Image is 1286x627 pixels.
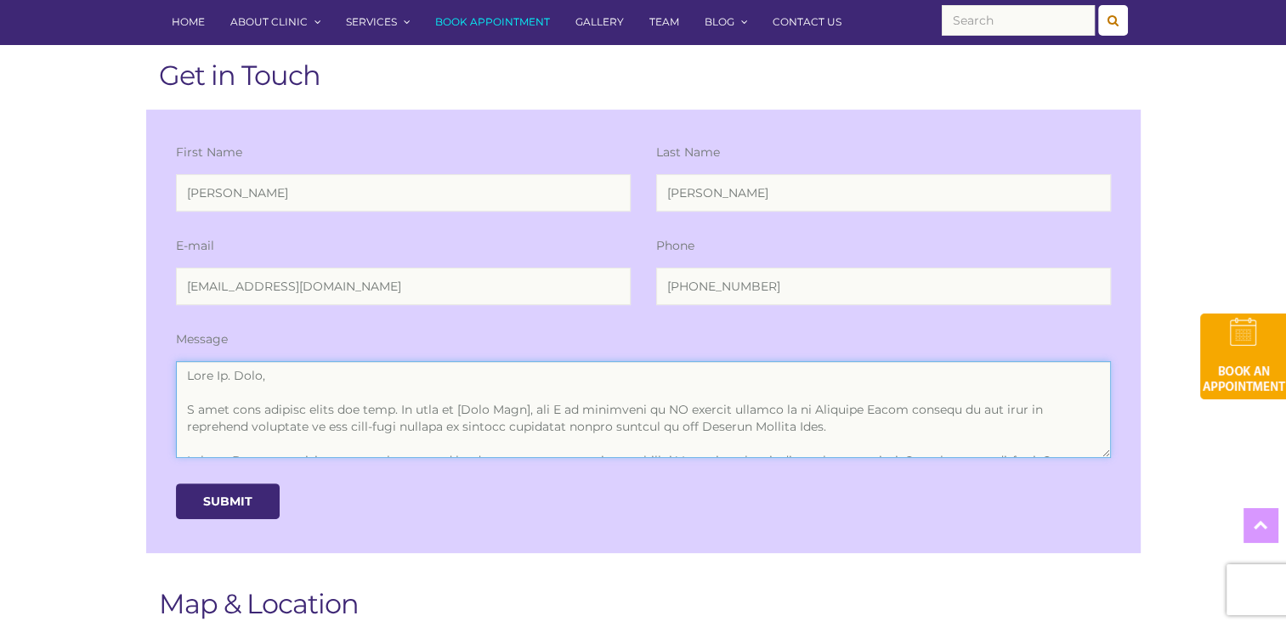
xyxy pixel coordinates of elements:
img: book-an-appointment-hod-gld.png [1200,313,1286,399]
h1: Map & Location [159,587,1128,621]
label: E-mail [176,237,214,255]
h1: Get in Touch [159,59,1128,93]
a: Top [1244,508,1278,542]
input: Submit [176,483,280,519]
input: Search [942,5,1095,36]
label: Message [176,330,228,348]
label: Last Name [656,144,720,161]
label: Phone [656,237,694,255]
label: First Name [176,144,242,161]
